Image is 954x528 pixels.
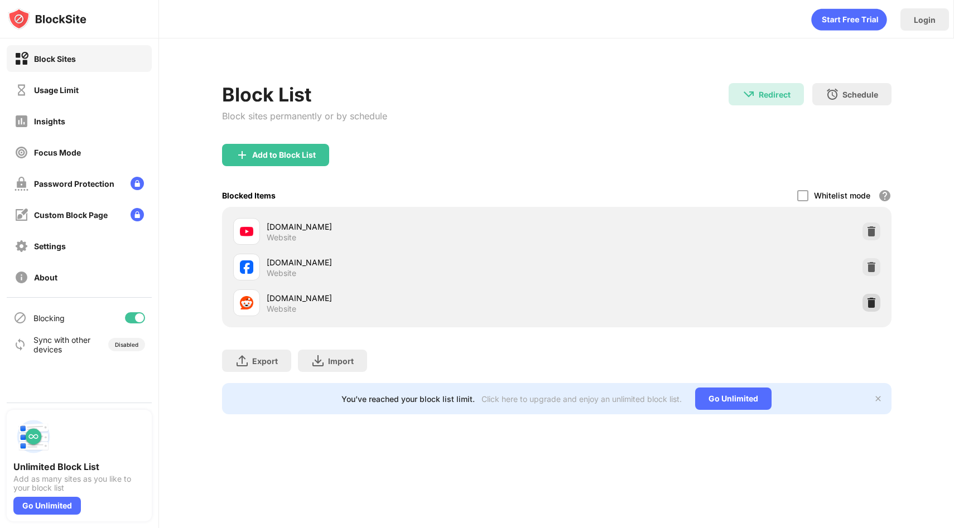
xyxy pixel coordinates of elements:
[15,177,28,191] img: password-protection-off.svg
[34,241,66,251] div: Settings
[34,210,108,220] div: Custom Block Page
[914,15,936,25] div: Login
[341,394,475,404] div: You’ve reached your block list limit.
[15,52,28,66] img: block-on.svg
[267,304,296,314] div: Website
[267,292,557,304] div: [DOMAIN_NAME]
[222,110,387,122] div: Block sites permanently or by schedule
[33,313,65,323] div: Blocking
[34,117,65,126] div: Insights
[13,416,54,457] img: push-block-list.svg
[8,8,86,30] img: logo-blocksite.svg
[222,191,276,200] div: Blocked Items
[267,268,296,278] div: Website
[328,356,354,366] div: Import
[267,221,557,232] div: [DOMAIN_NAME]
[222,83,387,106] div: Block List
[252,151,316,159] div: Add to Block List
[695,387,772,410] div: Go Unlimited
[481,394,682,404] div: Click here to upgrade and enjoy an unlimited block list.
[240,296,253,309] img: favicons
[13,338,27,351] img: sync-icon.svg
[13,461,145,472] div: Unlimited Block List
[15,270,28,284] img: about-off.svg
[131,177,144,190] img: lock-menu.svg
[115,341,138,348] div: Disabled
[131,208,144,221] img: lock-menu.svg
[15,239,28,253] img: settings-off.svg
[267,232,296,243] div: Website
[34,54,76,64] div: Block Sites
[874,394,883,403] img: x-button.svg
[267,256,557,268] div: [DOMAIN_NAME]
[759,90,791,99] div: Redirect
[33,335,91,354] div: Sync with other devices
[34,273,57,282] div: About
[34,179,114,188] div: Password Protection
[15,208,28,222] img: customize-block-page-off.svg
[842,90,878,99] div: Schedule
[15,114,28,128] img: insights-off.svg
[13,311,27,324] img: blocking-icon.svg
[240,260,253,274] img: favicons
[252,356,278,366] div: Export
[34,85,79,95] div: Usage Limit
[15,146,28,159] img: focus-off.svg
[240,225,253,238] img: favicons
[814,191,870,200] div: Whitelist mode
[34,148,81,157] div: Focus Mode
[13,474,145,492] div: Add as many sites as you like to your block list
[811,8,887,31] div: animation
[15,83,28,97] img: time-usage-off.svg
[13,497,81,515] div: Go Unlimited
